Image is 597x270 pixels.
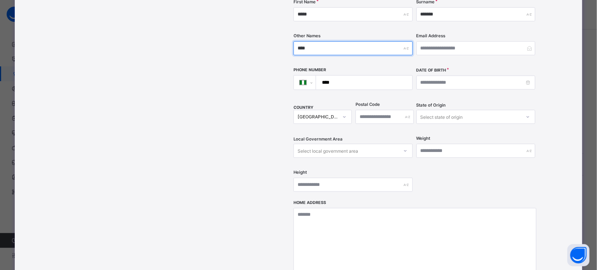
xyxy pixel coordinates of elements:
[416,33,446,38] label: Email Address
[421,110,463,124] div: Select state of origin
[416,103,446,108] span: State of Origin
[298,144,358,158] div: Select local government area
[294,67,326,72] label: Phone Number
[294,170,307,175] label: Height
[294,105,313,110] span: COUNTRY
[567,244,590,266] button: Open asap
[416,68,446,73] label: Date of Birth
[294,136,343,142] span: Local Government Area
[416,136,430,141] label: Weight
[294,200,326,205] label: Home Address
[294,33,320,38] label: Other Names
[356,102,380,107] label: Postal Code
[298,114,338,120] div: [GEOGRAPHIC_DATA]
